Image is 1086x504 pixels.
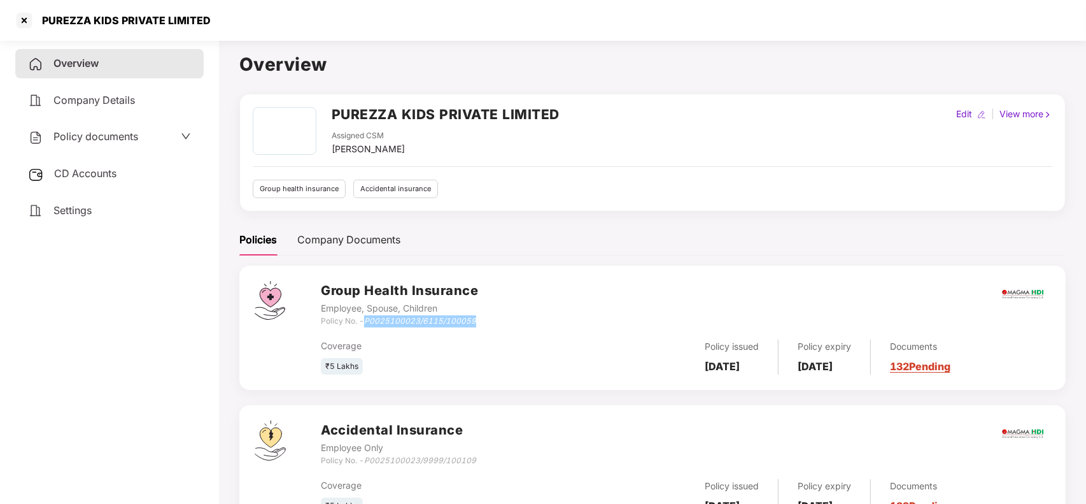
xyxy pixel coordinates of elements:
img: magma.png [1001,412,1045,456]
div: [PERSON_NAME] [332,142,405,156]
div: Group health insurance [253,180,346,198]
img: svg+xml;base64,PHN2ZyB4bWxucz0iaHR0cDovL3d3dy53My5vcmcvMjAwMC9zdmciIHdpZHRoPSI0OS4zMjEiIGhlaWdodD... [255,421,286,461]
span: Overview [53,57,99,69]
div: Accidental insurance [353,180,438,198]
div: Policy No. - [321,455,476,467]
img: svg+xml;base64,PHN2ZyB4bWxucz0iaHR0cDovL3d3dy53My5vcmcvMjAwMC9zdmciIHdpZHRoPSIyNCIgaGVpZ2h0PSIyNC... [28,57,43,72]
div: Assigned CSM [332,130,405,142]
div: View more [997,107,1055,121]
a: 132 Pending [890,360,950,373]
div: Policy issued [705,479,759,493]
h1: Overview [239,50,1066,78]
img: svg+xml;base64,PHN2ZyB4bWxucz0iaHR0cDovL3d3dy53My5vcmcvMjAwMC9zdmciIHdpZHRoPSIyNCIgaGVpZ2h0PSIyNC... [28,203,43,219]
img: svg+xml;base64,PHN2ZyB4bWxucz0iaHR0cDovL3d3dy53My5vcmcvMjAwMC9zdmciIHdpZHRoPSIyNCIgaGVpZ2h0PSIyNC... [28,93,43,108]
div: Policy issued [705,340,759,354]
span: Policy documents [53,130,138,143]
div: PUREZZA KIDS PRIVATE LIMITED [34,14,211,27]
span: Settings [53,204,92,217]
i: P0025100023/9999/100109 [364,456,476,465]
span: Company Details [53,94,135,106]
img: magma.png [1001,272,1045,317]
h3: Accidental Insurance [321,421,476,440]
h3: Group Health Insurance [321,281,478,301]
div: ₹5 Lakhs [321,358,363,375]
b: [DATE] [705,360,740,373]
h2: PUREZZA KIDS PRIVATE LIMITED [332,104,560,125]
img: svg+xml;base64,PHN2ZyB3aWR0aD0iMjUiIGhlaWdodD0iMjQiIHZpZXdCb3g9IjAgMCAyNSAyNCIgZmlsbD0ibm9uZSIgeG... [28,167,44,182]
div: Employee Only [321,441,476,455]
img: rightIcon [1043,110,1052,119]
div: Policy expiry [798,479,851,493]
span: CD Accounts [54,167,116,180]
div: Coverage [321,479,564,493]
div: Employee, Spouse, Children [321,301,478,315]
img: svg+xml;base64,PHN2ZyB4bWxucz0iaHR0cDovL3d3dy53My5vcmcvMjAwMC9zdmciIHdpZHRoPSI0Ny43MTQiIGhlaWdodD... [255,281,285,320]
div: Coverage [321,339,564,353]
b: [DATE] [798,360,833,373]
span: down [181,131,191,141]
i: P0025100023/6115/100059 [364,316,476,326]
div: Policy expiry [798,340,851,354]
div: Company Documents [297,232,400,248]
div: Documents [890,340,950,354]
img: editIcon [977,110,986,119]
div: Policy No. - [321,315,478,328]
div: Edit [954,107,975,121]
div: | [989,107,997,121]
img: svg+xml;base64,PHN2ZyB4bWxucz0iaHR0cDovL3d3dy53My5vcmcvMjAwMC9zdmciIHdpZHRoPSIyNCIgaGVpZ2h0PSIyNC... [28,130,43,145]
div: Documents [890,479,950,493]
div: Policies [239,232,277,248]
